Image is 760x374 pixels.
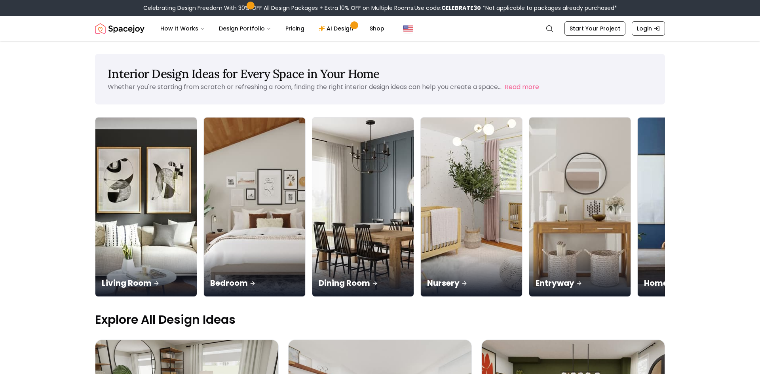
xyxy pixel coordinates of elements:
img: Bedroom [204,118,305,296]
img: Home Office [638,118,739,296]
button: Read more [505,82,539,92]
a: BedroomBedroom [203,117,306,297]
a: Start Your Project [564,21,625,36]
div: Celebrating Design Freedom With 30% OFF All Design Packages + Extra 10% OFF on Multiple Rooms. [143,4,617,12]
img: United States [403,24,413,33]
button: Design Portfolio [213,21,277,36]
a: Dining RoomDining Room [312,117,414,297]
span: *Not applicable to packages already purchased* [481,4,617,12]
a: Login [632,21,665,36]
nav: Main [154,21,391,36]
img: Nursery [421,118,522,296]
nav: Global [95,16,665,41]
a: Pricing [279,21,311,36]
p: Entryway [536,277,624,289]
p: Nursery [427,277,516,289]
img: Living Room [95,118,197,296]
img: Dining Room [312,118,414,296]
b: CELEBRATE30 [441,4,481,12]
p: Living Room [102,277,190,289]
p: Home Office [644,277,733,289]
a: Home OfficeHome Office [637,117,739,297]
a: Shop [363,21,391,36]
a: NurseryNursery [420,117,522,297]
p: Dining Room [319,277,407,289]
a: EntrywayEntryway [529,117,631,297]
p: Whether you're starting from scratch or refreshing a room, finding the right interior design idea... [108,82,502,91]
h1: Interior Design Ideas for Every Space in Your Home [108,66,652,81]
button: How It Works [154,21,211,36]
a: Spacejoy [95,21,144,36]
a: Living RoomLiving Room [95,117,197,297]
a: AI Design [312,21,362,36]
p: Explore All Design Ideas [95,313,665,327]
p: Bedroom [210,277,299,289]
img: Entryway [529,118,631,296]
span: Use code: [414,4,481,12]
img: Spacejoy Logo [95,21,144,36]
